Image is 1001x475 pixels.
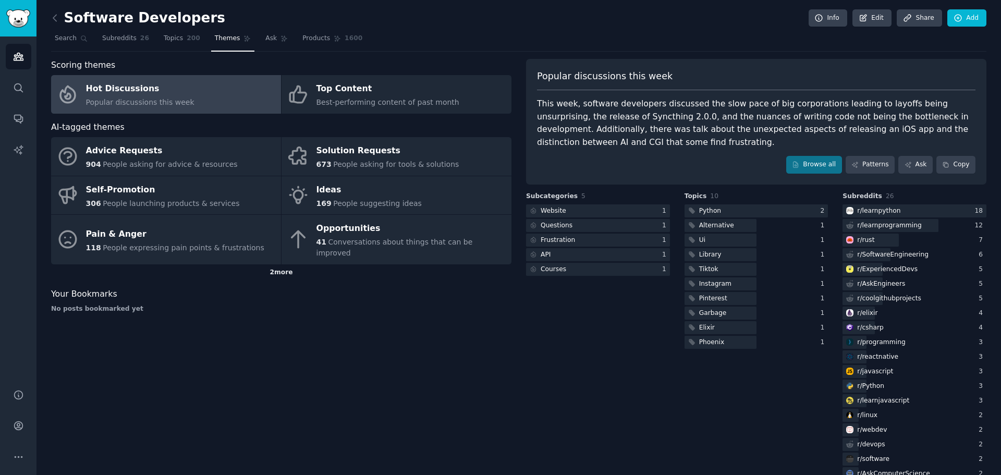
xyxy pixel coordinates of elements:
span: 41 [316,238,326,246]
div: Opportunities [316,221,506,237]
div: Website [541,206,566,216]
a: Share [897,9,942,27]
a: Frustration1 [526,234,670,247]
div: Elixir [699,323,715,333]
img: elixir [846,309,853,316]
div: r/ learnjavascript [857,396,909,406]
div: 3 [979,396,986,406]
div: Courses [541,265,566,274]
img: rust [846,236,853,243]
span: 10 [710,192,718,200]
div: 1 [662,206,670,216]
a: Tiktok1 [685,263,828,276]
a: Browse all [786,156,842,174]
h2: Software Developers [51,10,225,27]
span: Subreddits [843,192,882,201]
a: Opportunities41Conversations about things that can be improved [282,215,511,264]
div: 1 [821,338,828,347]
div: 1 [821,236,828,245]
div: 7 [979,236,986,245]
span: 904 [86,160,101,168]
a: webdevr/webdev2 [843,423,986,436]
a: Pythonr/Python3 [843,380,986,393]
span: 26 [886,192,894,200]
div: r/ learnpython [857,206,900,216]
span: Subcategories [526,192,578,201]
a: r/AskEngineers5 [843,277,986,290]
span: People suggesting ideas [333,199,422,208]
div: 2 [979,440,986,449]
span: 169 [316,199,332,208]
a: Phoenix1 [685,336,828,349]
a: Topics200 [160,30,204,52]
img: software [846,455,853,462]
a: csharpr/csharp4 [843,321,986,334]
div: r/ webdev [857,425,887,435]
a: Garbage1 [685,307,828,320]
div: 2 [979,411,986,420]
img: reactnative [846,353,853,360]
div: 3 [979,338,986,347]
div: 4 [979,309,986,318]
a: javascriptr/javascript3 [843,365,986,378]
div: r/ javascript [857,367,893,376]
div: r/ programming [857,338,905,347]
a: r/learnprogramming12 [843,219,986,232]
div: API [541,250,551,260]
div: r/ csharp [857,323,883,333]
div: 1 [821,250,828,260]
a: r/devops2 [843,438,986,451]
span: People launching products & services [103,199,239,208]
div: r/ rust [857,236,874,245]
button: Copy [936,156,975,174]
div: r/ software [857,455,889,464]
div: Top Content [316,81,459,98]
div: r/ ExperiencedDevs [857,265,918,274]
img: programming [846,338,853,346]
div: 1 [821,323,828,333]
a: Pain & Anger118People expressing pain points & frustrations [51,215,281,264]
span: AI-tagged themes [51,121,125,134]
a: Courses1 [526,263,670,276]
div: Questions [541,221,572,230]
a: Ask [898,156,933,174]
span: Search [55,34,77,43]
a: Pinterest1 [685,292,828,305]
img: learnpython [846,207,853,214]
div: Frustration [541,236,575,245]
div: Phoenix [699,338,725,347]
div: 5 [979,265,986,274]
a: Info [809,9,847,27]
span: Subreddits [102,34,137,43]
div: 12 [974,221,986,230]
a: ExperiencedDevsr/ExperiencedDevs5 [843,263,986,276]
span: Conversations about things that can be improved [316,238,473,257]
a: programmingr/programming3 [843,336,986,349]
a: Search [51,30,91,52]
a: Hot DiscussionsPopular discussions this week [51,75,281,114]
div: 1 [821,279,828,289]
div: 3 [979,352,986,362]
a: elixirr/elixir4 [843,307,986,320]
div: 5 [979,279,986,289]
div: r/ SoftwareEngineering [857,250,929,260]
span: 118 [86,243,101,252]
a: Top ContentBest-performing content of past month [282,75,511,114]
div: r/ elixir [857,309,877,318]
img: linux [846,411,853,419]
a: Library1 [685,248,828,261]
a: Instagram1 [685,277,828,290]
span: 673 [316,160,332,168]
a: Ideas169People suggesting ideas [282,176,511,215]
div: Hot Discussions [86,81,194,98]
div: Tiktok [699,265,718,274]
div: 1 [821,221,828,230]
span: Ask [265,34,277,43]
div: r/ linux [857,411,877,420]
span: Best-performing content of past month [316,98,459,106]
span: Products [302,34,330,43]
img: GummySearch logo [6,9,30,28]
span: 200 [187,34,200,43]
div: r/ AskEngineers [857,279,905,289]
div: r/ learnprogramming [857,221,921,230]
